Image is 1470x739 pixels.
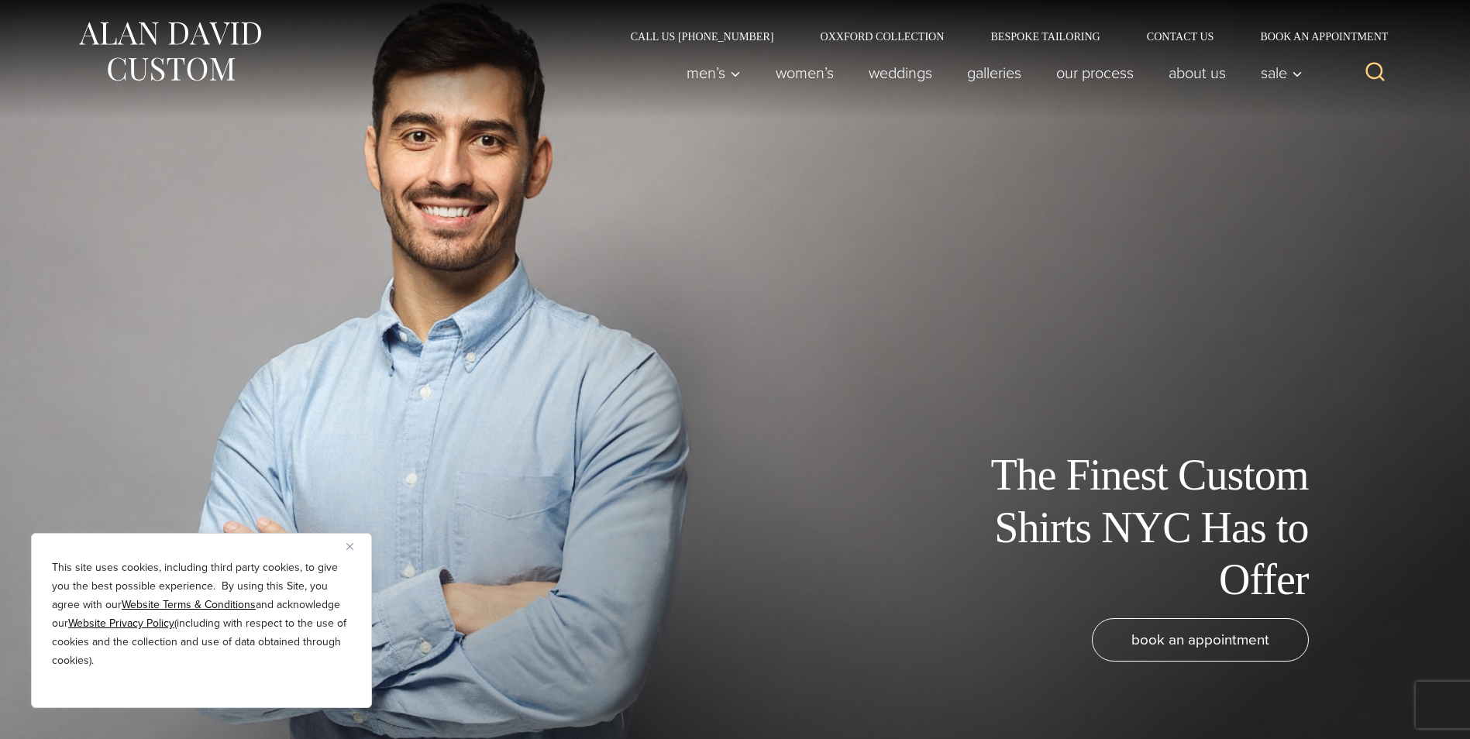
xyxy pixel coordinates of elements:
[1237,31,1393,42] a: Book an Appointment
[1124,31,1238,42] a: Contact Us
[608,31,1394,42] nav: Secondary Navigation
[758,57,851,88] a: Women’s
[1131,628,1269,651] span: book an appointment
[122,596,256,613] a: Website Terms & Conditions
[669,57,1310,88] nav: Primary Navigation
[1038,57,1151,88] a: Our Process
[1151,57,1243,88] a: About Us
[949,57,1038,88] a: Galleries
[608,31,797,42] a: Call Us [PHONE_NUMBER]
[960,449,1309,606] h1: The Finest Custom Shirts NYC Has to Offer
[797,31,967,42] a: Oxxford Collection
[687,65,741,81] span: Men’s
[68,615,174,631] a: Website Privacy Policy
[52,559,351,670] p: This site uses cookies, including third party cookies, to give you the best possible experience. ...
[346,537,365,555] button: Close
[346,543,353,550] img: Close
[1092,618,1309,662] a: book an appointment
[967,31,1123,42] a: Bespoke Tailoring
[1261,65,1303,81] span: Sale
[77,17,263,86] img: Alan David Custom
[1357,54,1394,91] button: View Search Form
[851,57,949,88] a: weddings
